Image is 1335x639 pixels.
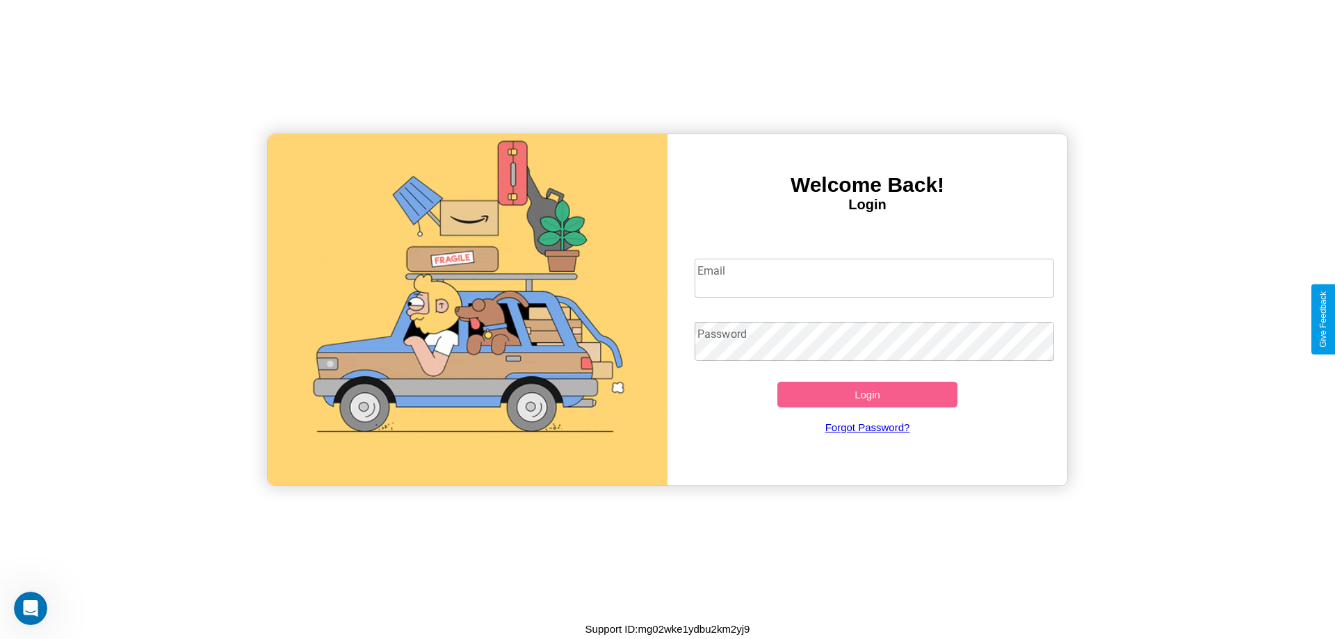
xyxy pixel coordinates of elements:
p: Support ID: mg02wke1ydbu2km2yj9 [585,620,750,638]
button: Login [777,382,957,407]
h3: Welcome Back! [667,173,1067,197]
img: gif [268,134,667,485]
iframe: Intercom live chat [14,592,47,625]
div: Give Feedback [1318,291,1328,348]
h4: Login [667,197,1067,213]
a: Forgot Password? [688,407,1048,447]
